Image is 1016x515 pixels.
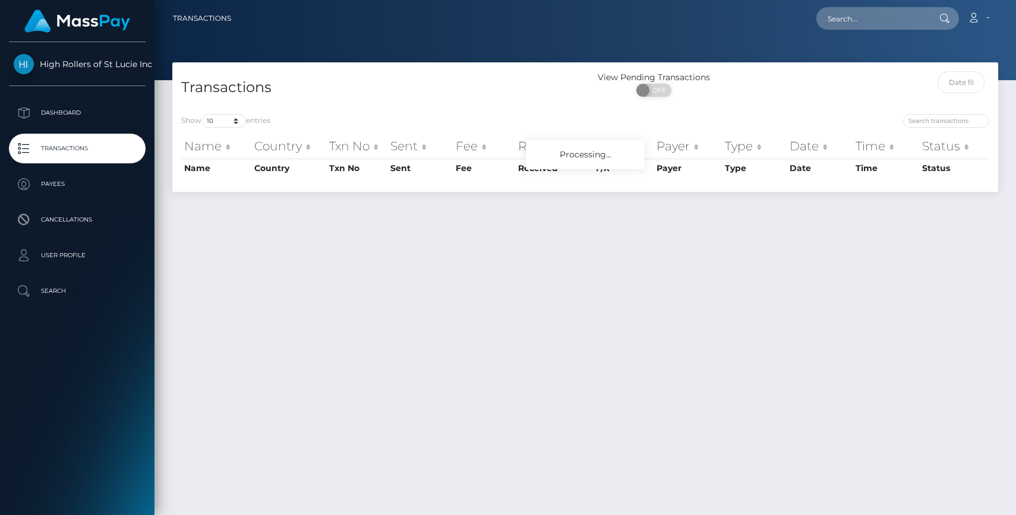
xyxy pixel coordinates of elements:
[938,71,985,93] input: Date filter
[643,84,673,97] span: OFF
[326,134,388,158] th: Txn No
[526,140,645,169] div: Processing...
[251,159,326,178] th: Country
[722,134,787,158] th: Type
[9,98,146,128] a: Dashboard
[9,169,146,199] a: Payees
[654,159,721,178] th: Payer
[387,159,452,178] th: Sent
[9,241,146,270] a: User Profile
[181,134,251,158] th: Name
[14,54,34,74] img: High Rollers of St Lucie Inc
[9,276,146,306] a: Search
[787,159,853,178] th: Date
[816,7,928,30] input: Search...
[24,10,130,33] img: MassPay Logo
[14,282,141,300] p: Search
[903,114,989,128] input: Search transactions
[201,114,246,128] select: Showentries
[853,159,919,178] th: Time
[181,77,576,98] h4: Transactions
[14,175,141,193] p: Payees
[251,134,326,158] th: Country
[9,205,146,235] a: Cancellations
[722,159,787,178] th: Type
[515,159,593,178] th: Received
[515,134,593,158] th: Received
[453,134,515,158] th: Fee
[14,211,141,229] p: Cancellations
[181,114,270,128] label: Show entries
[9,59,146,69] span: High Rollers of St Lucie Inc
[853,134,919,158] th: Time
[14,247,141,264] p: User Profile
[654,134,721,158] th: Payer
[9,134,146,163] a: Transactions
[173,6,231,31] a: Transactions
[585,71,723,84] div: View Pending Transactions
[14,104,141,122] p: Dashboard
[14,140,141,157] p: Transactions
[919,134,989,158] th: Status
[593,134,654,158] th: F/X
[387,134,452,158] th: Sent
[181,159,251,178] th: Name
[919,159,989,178] th: Status
[787,134,853,158] th: Date
[326,159,388,178] th: Txn No
[453,159,515,178] th: Fee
